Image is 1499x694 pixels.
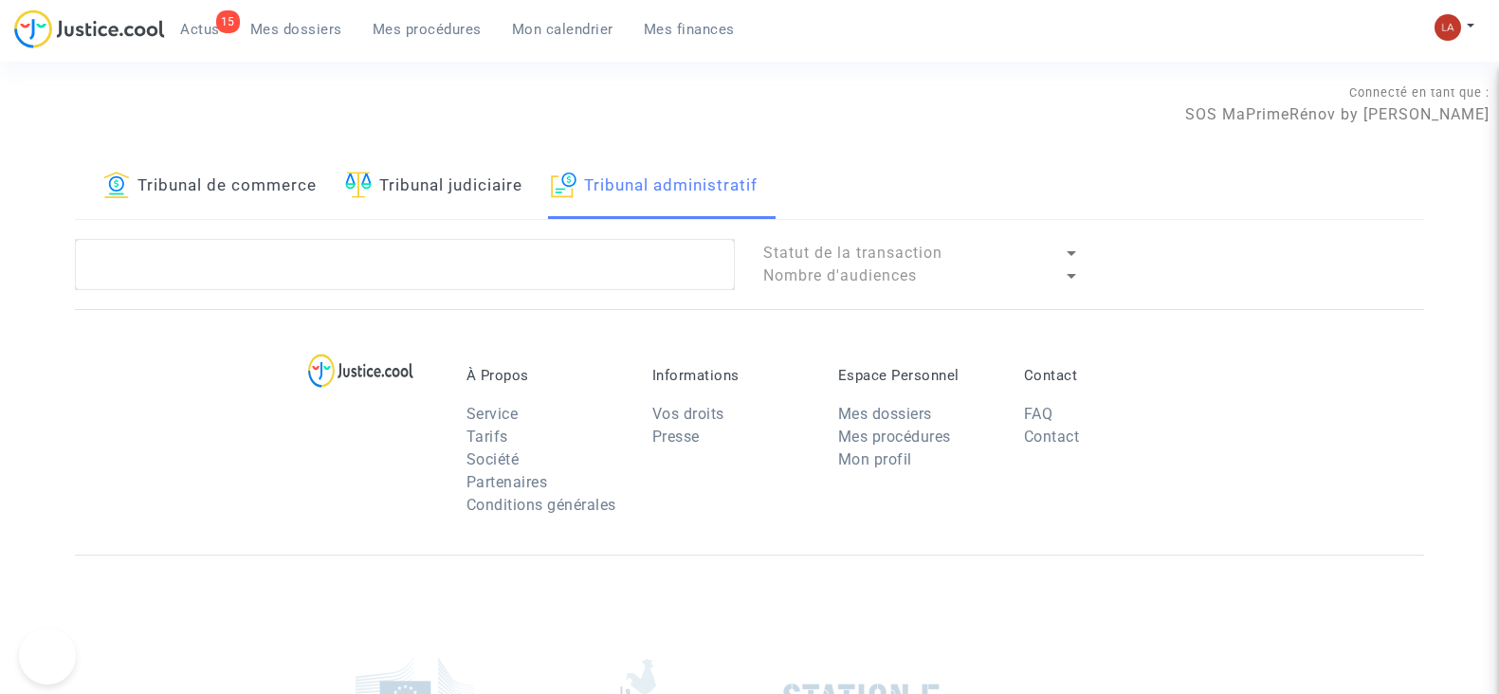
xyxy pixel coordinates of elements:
a: Tribunal administratif [551,155,758,219]
img: icon-archive.svg [551,172,576,198]
span: Nombre d'audiences [763,266,917,284]
span: Mes procédures [373,21,482,38]
a: Mes procédures [838,428,951,446]
img: logo-lg.svg [308,354,413,388]
div: 15 [216,10,240,33]
a: Service [466,405,519,423]
a: Mes procédures [357,15,497,44]
img: 3f9b7d9779f7b0ffc2b90d026f0682a9 [1435,14,1461,41]
a: Mes dossiers [235,15,357,44]
a: Tarifs [466,428,508,446]
a: Mes dossiers [838,405,932,423]
span: Mon calendrier [512,21,613,38]
p: Informations [652,367,810,384]
span: Connecté en tant que : [1349,85,1490,100]
img: icon-banque.svg [103,172,130,198]
a: Société [466,450,520,468]
img: jc-logo.svg [14,9,165,48]
p: Espace Personnel [838,367,996,384]
span: Mes dossiers [250,21,342,38]
span: Actus [180,21,220,38]
a: Presse [652,428,700,446]
span: Statut de la transaction [763,244,942,262]
span: Mes finances [644,21,735,38]
a: Conditions générales [466,496,616,514]
a: Contact [1024,428,1080,446]
p: Contact [1024,367,1181,384]
a: Mon profil [838,450,912,468]
a: Mon calendrier [497,15,629,44]
a: Tribunal judiciaire [345,155,522,219]
a: Vos droits [652,405,724,423]
a: Partenaires [466,473,548,491]
a: 15Actus [165,15,235,44]
a: Tribunal de commerce [103,155,317,219]
a: Mes finances [629,15,750,44]
iframe: Help Scout Beacon - Open [19,628,76,685]
a: FAQ [1024,405,1053,423]
p: À Propos [466,367,624,384]
img: icon-faciliter-sm.svg [345,172,372,198]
